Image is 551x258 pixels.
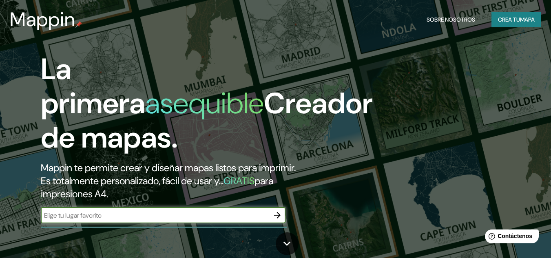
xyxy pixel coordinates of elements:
font: para impresiones A4. [41,174,273,200]
font: mapa [520,16,535,23]
font: Es totalmente personalizado, fácil de usar y... [41,174,223,187]
iframe: Lanzador de widgets de ayuda [478,226,542,249]
font: Crea tu [498,16,520,23]
button: Crea tumapa [491,12,541,27]
img: pin de mapeo [75,21,82,28]
font: Mappin te permite crear y diseñar mapas listos para imprimir. [41,161,296,174]
font: Sobre nosotros [427,16,475,23]
font: asequible [145,84,264,122]
font: Creador de mapas. [41,84,373,157]
font: GRATIS [223,174,254,187]
font: Mappin [10,7,75,32]
font: La primera [41,50,145,122]
button: Sobre nosotros [423,12,478,27]
input: Elige tu lugar favorito [41,211,269,220]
